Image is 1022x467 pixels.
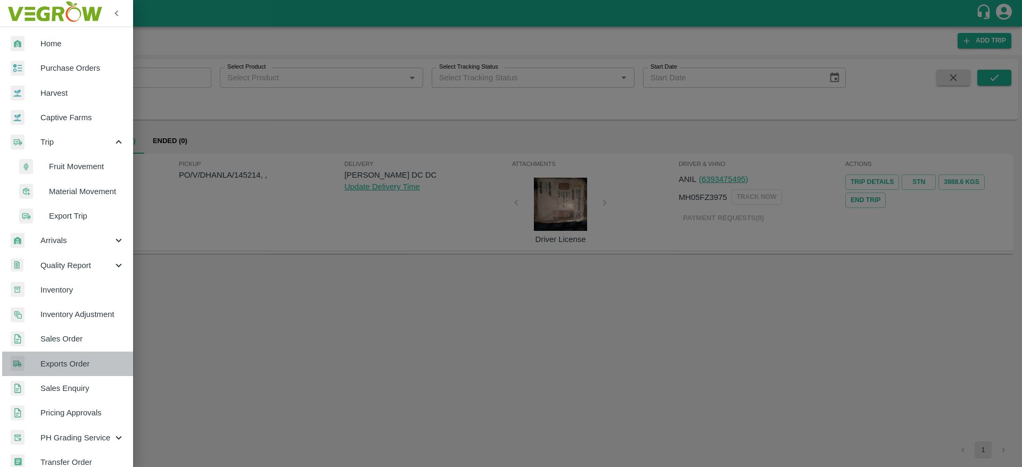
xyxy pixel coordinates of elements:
span: Harvest [40,87,125,99]
img: fruit [19,159,33,174]
img: whTracker [11,430,24,445]
img: whInventory [11,282,24,297]
span: Inventory Adjustment [40,308,125,320]
span: Sales Order [40,333,125,345]
a: materialMaterial Movement [9,179,133,204]
img: inventory [11,307,24,322]
img: harvest [11,110,24,126]
a: fruitFruit Movement [9,154,133,179]
img: delivery [19,209,33,224]
img: reciept [11,61,24,76]
span: Exports Order [40,358,125,370]
img: harvest [11,85,24,101]
img: sales [11,331,24,347]
span: Captive Farms [40,112,125,123]
span: Pricing Approvals [40,407,125,419]
img: whArrival [11,233,24,248]
img: sales [11,405,24,421]
span: Trip [40,136,113,148]
span: Purchase Orders [40,62,125,74]
img: whArrival [11,36,24,52]
img: qualityReport [11,258,23,272]
span: Quality Report [40,260,113,271]
span: Fruit Movement [49,161,125,172]
span: PH Grading Service [40,432,113,444]
span: Home [40,38,125,49]
span: Material Movement [49,186,125,197]
img: delivery [11,135,24,150]
span: Sales Enquiry [40,382,125,394]
span: Inventory [40,284,125,296]
img: shipments [11,356,24,371]
span: Export Trip [49,210,125,222]
img: sales [11,381,24,396]
span: Arrivals [40,235,113,246]
a: deliveryExport Trip [9,204,133,228]
img: material [19,184,33,199]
